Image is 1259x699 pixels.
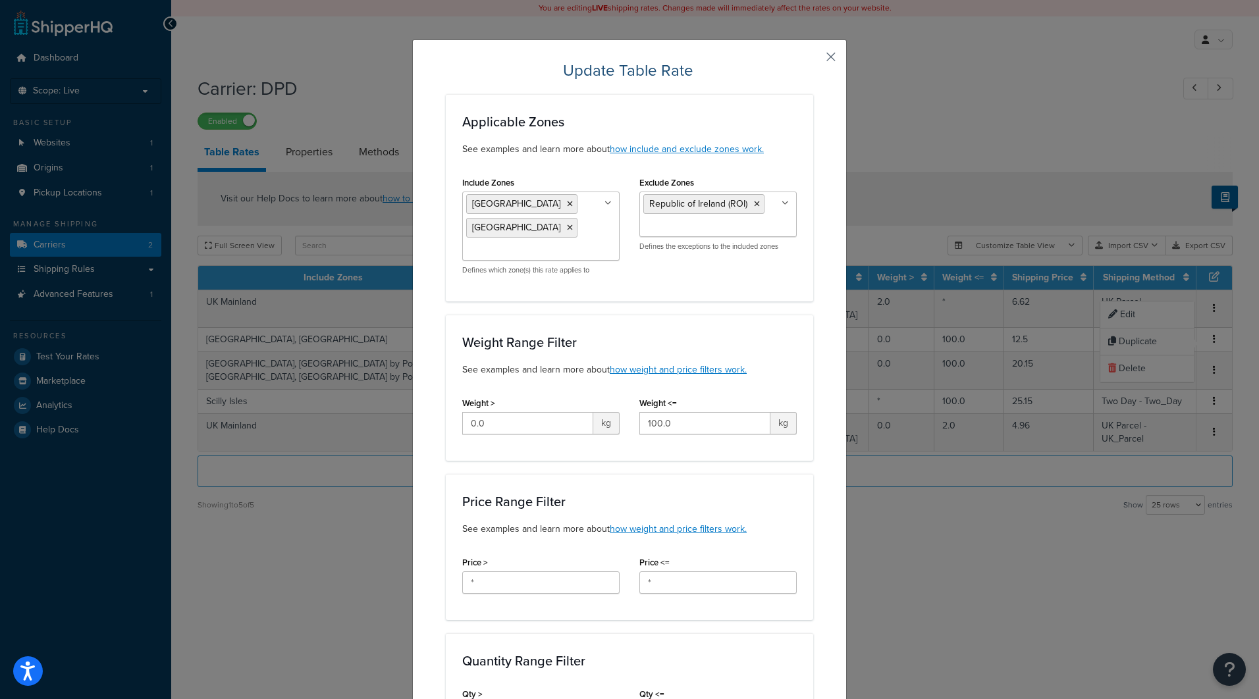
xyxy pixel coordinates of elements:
[639,689,664,699] label: Qty <=
[649,197,747,211] span: Republic of Ireland (ROI)
[462,398,495,408] label: Weight >
[472,220,560,234] span: [GEOGRAPHIC_DATA]
[462,522,797,536] p: See examples and learn more about
[639,242,797,251] p: Defines the exceptions to the included zones
[639,178,694,188] label: Exclude Zones
[610,363,747,376] a: how weight and price filters work.
[462,142,797,157] p: See examples and learn more about
[462,335,797,349] h3: Weight Range Filter
[610,522,747,536] a: how weight and price filters work.
[462,557,488,567] label: Price >
[639,398,677,408] label: Weight <=
[462,265,620,275] p: Defines which zone(s) this rate applies to
[462,654,797,668] h3: Quantity Range Filter
[462,115,797,129] h3: Applicable Zones
[462,689,483,699] label: Qty >
[462,494,797,509] h3: Price Range Filter
[593,412,620,434] span: kg
[446,60,813,81] h2: Update Table Rate
[472,197,560,211] span: [GEOGRAPHIC_DATA]
[639,557,670,567] label: Price <=
[770,412,797,434] span: kg
[462,178,514,188] label: Include Zones
[462,363,797,377] p: See examples and learn more about
[610,142,764,156] a: how include and exclude zones work.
